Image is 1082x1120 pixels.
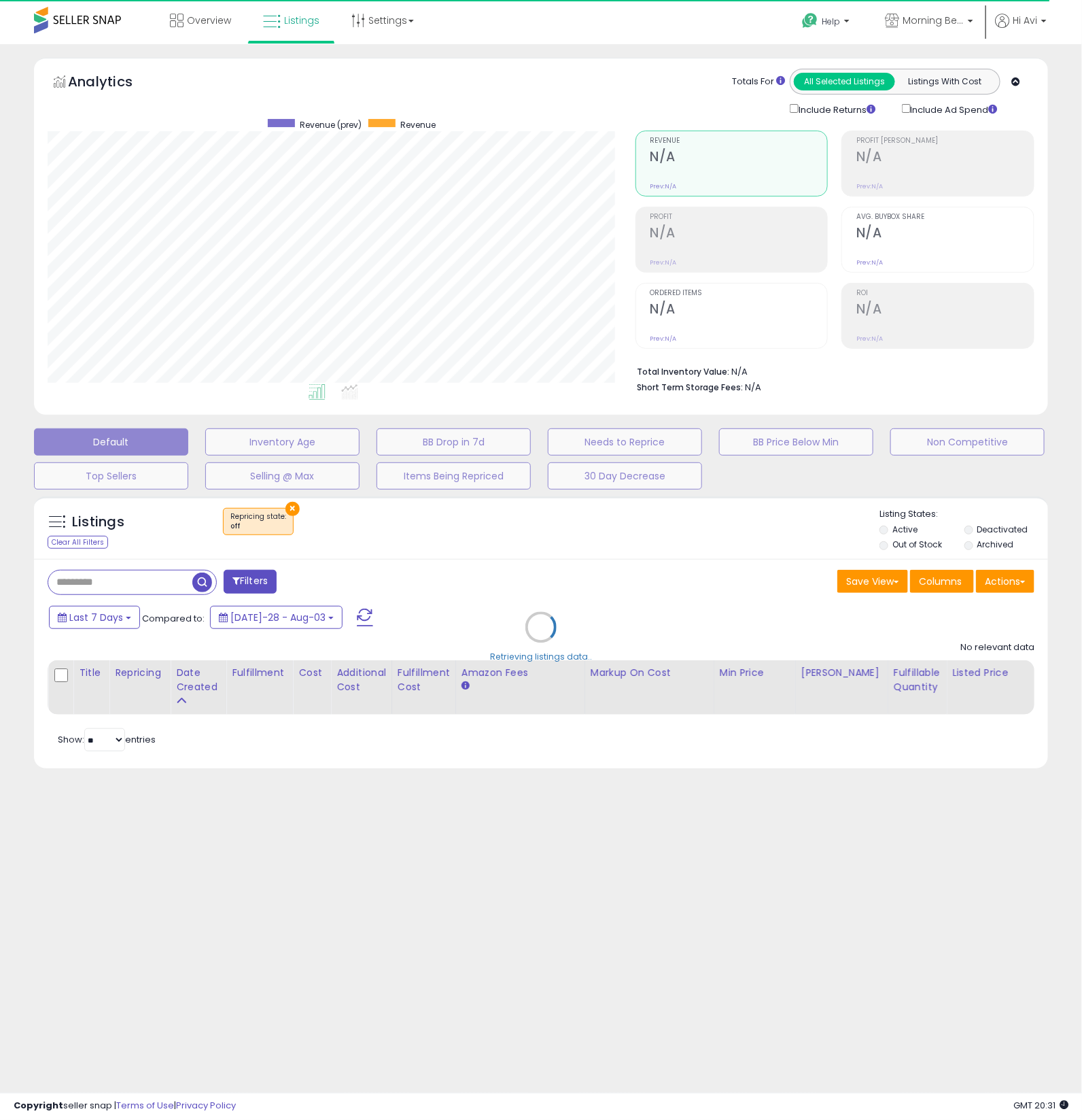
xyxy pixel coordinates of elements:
[856,149,1034,167] h2: N/A
[650,214,828,221] span: Profit
[205,462,360,490] button: Selling @ Max
[205,428,360,456] button: Inventory Age
[732,75,785,88] div: Totals For
[894,73,996,90] button: Listings With Cost
[890,428,1045,456] button: Non Competitive
[650,137,828,145] span: Revenue
[490,651,592,663] div: Retrieving listings data..
[284,14,319,27] span: Listings
[903,14,964,27] span: Morning Beauty
[68,72,159,95] h5: Analytics
[400,119,436,131] span: Revenue
[638,381,744,393] b: Short Term Storage Fees:
[856,301,1034,320] h2: N/A
[719,428,873,456] button: BB Price Below Min
[856,290,1034,297] span: ROI
[856,258,883,267] small: Prev: N/A
[638,362,1025,379] li: N/A
[1013,14,1037,27] span: Hi Avi
[650,149,828,167] h2: N/A
[801,12,818,29] i: Get Help
[856,182,883,190] small: Prev: N/A
[780,101,892,117] div: Include Returns
[548,462,702,490] button: 30 Day Decrease
[856,214,1034,221] span: Avg. Buybox Share
[791,2,863,44] a: Help
[650,335,677,343] small: Prev: N/A
[650,182,677,190] small: Prev: N/A
[995,14,1047,44] a: Hi Avi
[650,258,677,267] small: Prev: N/A
[548,428,702,456] button: Needs to Reprice
[377,462,531,490] button: Items Being Repriced
[34,462,188,490] button: Top Sellers
[300,119,362,131] span: Revenue (prev)
[794,73,895,90] button: All Selected Listings
[650,225,828,243] h2: N/A
[650,301,828,320] h2: N/A
[377,428,531,456] button: BB Drop in 7d
[650,290,828,297] span: Ordered Items
[638,366,730,377] b: Total Inventory Value:
[892,101,1019,117] div: Include Ad Spend
[34,428,188,456] button: Default
[822,16,840,27] span: Help
[856,335,883,343] small: Prev: N/A
[746,381,762,394] span: N/A
[856,137,1034,145] span: Profit [PERSON_NAME]
[187,14,231,27] span: Overview
[856,225,1034,243] h2: N/A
